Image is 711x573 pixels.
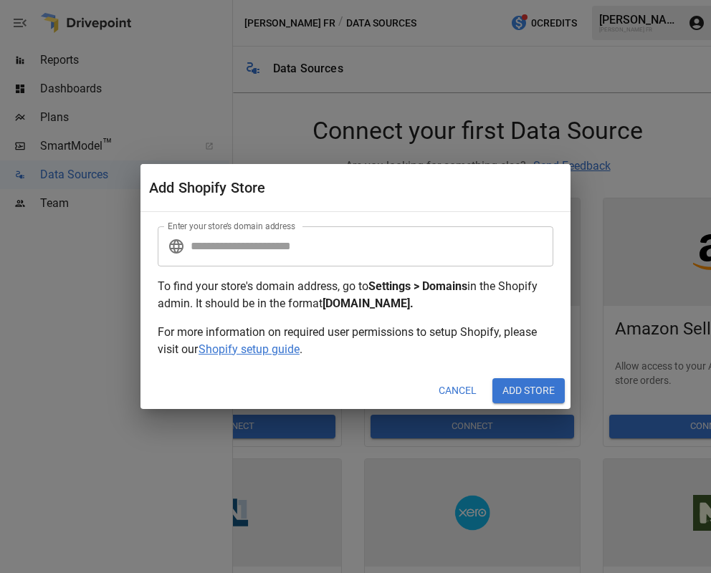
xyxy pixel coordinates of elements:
[158,278,553,312] p: To find your store's domain address, go to in the Shopify admin. It should be in the format
[368,279,467,293] b: Settings > Domains
[198,342,300,356] span: Shopify setup guide
[168,220,295,232] label: Enter your store’s domain address
[429,378,487,404] button: Cancel
[323,297,414,310] b: [DOMAIN_NAME].
[158,324,553,358] p: For more information on required user permissions to setup Shopify, please visit our .
[492,378,565,404] button: Add Store
[149,179,355,196] div: Add Shopify Store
